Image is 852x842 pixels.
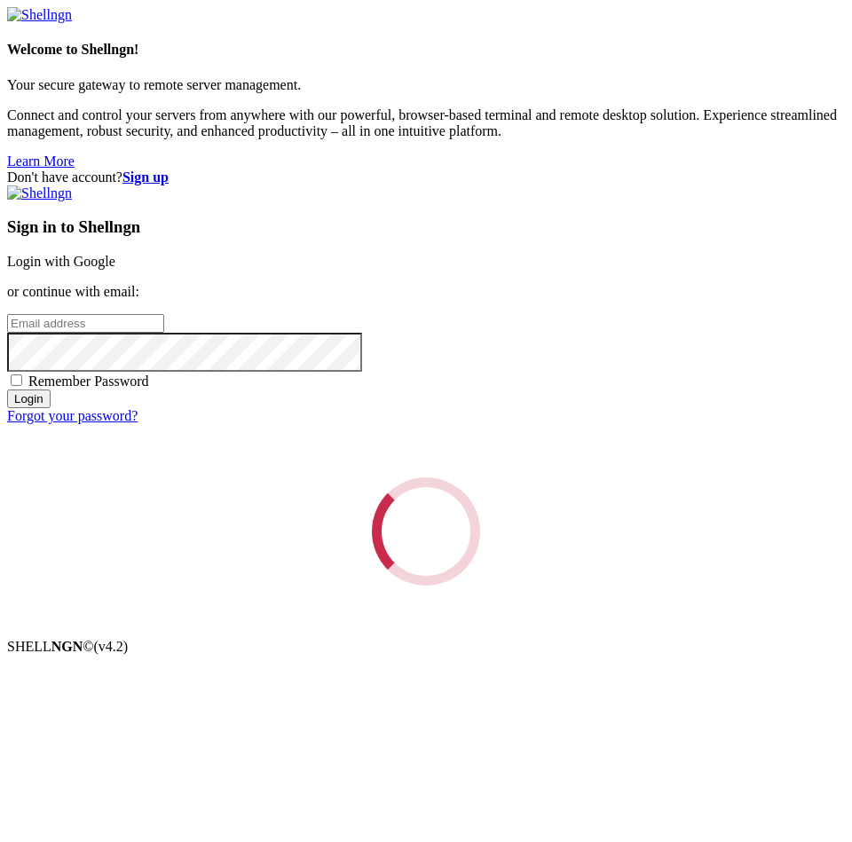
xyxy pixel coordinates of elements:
[7,42,845,58] h4: Welcome to Shellngn!
[7,284,845,300] p: or continue with email:
[7,7,72,23] img: Shellngn
[7,254,115,269] a: Login with Google
[372,477,480,586] div: Loading...
[7,169,845,185] div: Don't have account?
[28,374,149,389] span: Remember Password
[7,77,845,93] p: Your secure gateway to remote server management.
[7,153,75,169] a: Learn More
[7,390,51,408] input: Login
[122,169,169,185] a: Sign up
[7,639,128,654] span: SHELL ©
[11,374,22,386] input: Remember Password
[7,314,164,333] input: Email address
[7,217,845,237] h3: Sign in to Shellngn
[94,639,129,654] span: 4.2.0
[51,639,83,654] b: NGN
[7,185,72,201] img: Shellngn
[7,107,845,139] p: Connect and control your servers from anywhere with our powerful, browser-based terminal and remo...
[7,408,138,423] a: Forgot your password?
